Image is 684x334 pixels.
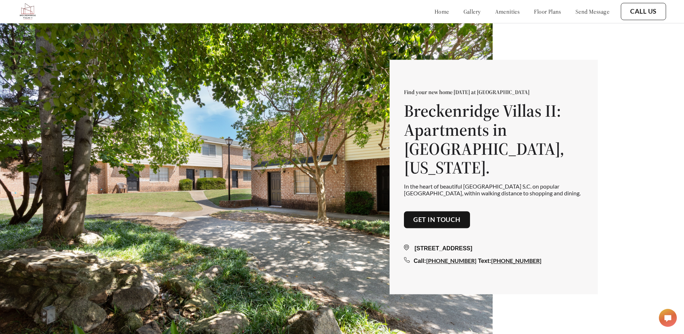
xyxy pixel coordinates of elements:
[630,8,657,15] a: Call Us
[464,8,481,15] a: gallery
[621,3,666,20] button: Call Us
[434,8,449,15] a: home
[478,258,491,264] span: Text:
[404,211,470,228] button: Get in touch
[404,183,583,197] p: In the heart of beautiful [GEOGRAPHIC_DATA] S.C. on popular [GEOGRAPHIC_DATA], within walking dis...
[426,258,476,264] a: [PHONE_NUMBER]
[404,101,583,177] h1: Breckenridge Villas II: Apartments in [GEOGRAPHIC_DATA], [US_STATE].
[404,88,583,96] p: Find your new home [DATE] at [GEOGRAPHIC_DATA]
[576,8,609,15] a: send message
[534,8,561,15] a: floor plans
[414,258,426,264] span: Call:
[404,245,583,253] div: [STREET_ADDRESS]
[491,258,541,264] a: [PHONE_NUMBER]
[18,2,37,21] img: bv2_logo.png
[495,8,520,15] a: amenities
[413,216,461,224] a: Get in touch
